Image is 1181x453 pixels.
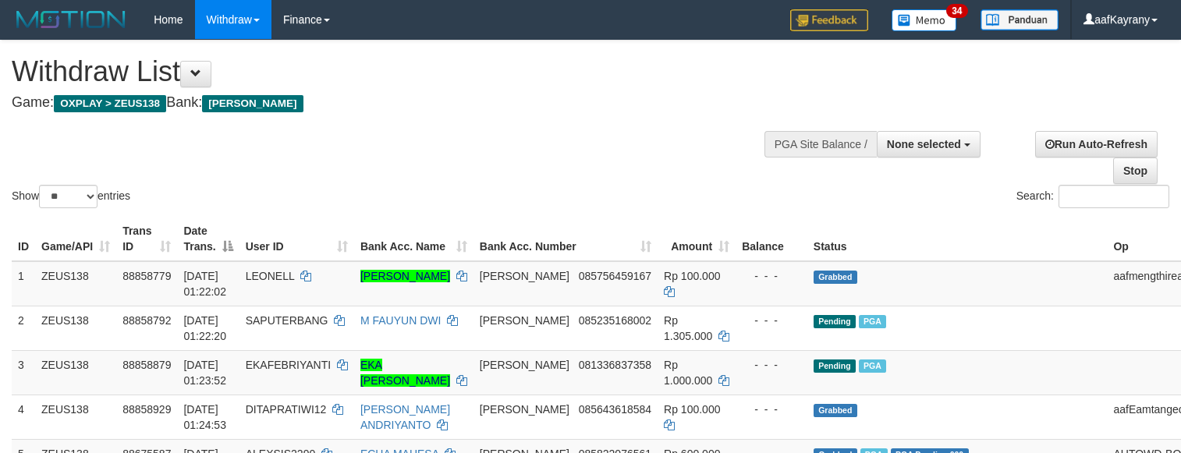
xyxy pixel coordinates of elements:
[35,217,116,261] th: Game/API: activate to sort column ascending
[1059,185,1169,208] input: Search:
[742,268,801,284] div: - - -
[202,95,303,112] span: [PERSON_NAME]
[122,270,171,282] span: 88858779
[122,403,171,416] span: 88858929
[480,403,569,416] span: [PERSON_NAME]
[480,359,569,371] span: [PERSON_NAME]
[35,261,116,306] td: ZEUS138
[742,402,801,417] div: - - -
[239,217,354,261] th: User ID: activate to sort column ascending
[1016,185,1169,208] label: Search:
[664,403,720,416] span: Rp 100.000
[814,271,857,284] span: Grabbed
[360,314,441,327] a: M FAUYUN DWI
[122,314,171,327] span: 88858792
[12,350,35,395] td: 3
[946,4,967,18] span: 34
[579,403,651,416] span: Copy 085643618584 to clipboard
[54,95,166,112] span: OXPLAY > ZEUS138
[360,403,450,431] a: [PERSON_NAME] ANDRIYANTO
[183,270,226,298] span: [DATE] 01:22:02
[790,9,868,31] img: Feedback.jpg
[12,395,35,439] td: 4
[892,9,957,31] img: Button%20Memo.svg
[183,314,226,342] span: [DATE] 01:22:20
[12,95,771,111] h4: Game: Bank:
[742,313,801,328] div: - - -
[246,314,328,327] span: SAPUTERBANG
[12,306,35,350] td: 2
[35,350,116,395] td: ZEUS138
[35,306,116,350] td: ZEUS138
[658,217,736,261] th: Amount: activate to sort column ascending
[877,131,981,157] button: None selected
[764,131,877,157] div: PGA Site Balance /
[480,270,569,282] span: [PERSON_NAME]
[473,217,658,261] th: Bank Acc. Number: activate to sort column ascending
[664,270,720,282] span: Rp 100.000
[360,270,450,282] a: [PERSON_NAME]
[859,359,886,373] span: Marked by aafkaynarin
[859,315,886,328] span: Marked by aafkaynarin
[579,270,651,282] span: Copy 085756459167 to clipboard
[246,403,327,416] span: DITAPRATIWI12
[887,138,961,150] span: None selected
[579,359,651,371] span: Copy 081336837358 to clipboard
[12,56,771,87] h1: Withdraw List
[814,315,856,328] span: Pending
[807,217,1108,261] th: Status
[579,314,651,327] span: Copy 085235168002 to clipboard
[183,403,226,431] span: [DATE] 01:24:53
[354,217,473,261] th: Bank Acc. Name: activate to sort column ascending
[12,185,130,208] label: Show entries
[736,217,807,261] th: Balance
[122,359,171,371] span: 88858879
[360,359,450,387] a: EKA [PERSON_NAME]
[664,314,712,342] span: Rp 1.305.000
[246,359,331,371] span: EKAFEBRIYANTI
[480,314,569,327] span: [PERSON_NAME]
[12,8,130,31] img: MOTION_logo.png
[664,359,712,387] span: Rp 1.000.000
[1113,157,1158,184] a: Stop
[742,357,801,373] div: - - -
[814,359,856,373] span: Pending
[1035,131,1158,157] a: Run Auto-Refresh
[814,404,857,417] span: Grabbed
[116,217,177,261] th: Trans ID: activate to sort column ascending
[246,270,295,282] span: LEONELL
[981,9,1059,30] img: panduan.png
[35,395,116,439] td: ZEUS138
[177,217,239,261] th: Date Trans.: activate to sort column descending
[12,261,35,306] td: 1
[183,359,226,387] span: [DATE] 01:23:52
[39,185,98,208] select: Showentries
[12,217,35,261] th: ID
